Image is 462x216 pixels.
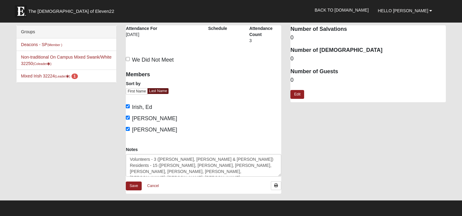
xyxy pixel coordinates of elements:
span: Hello [PERSON_NAME] [378,8,428,13]
span: We Did Not Meet [132,57,174,63]
div: 3 [249,38,281,48]
img: Eleven22 logo [15,5,27,17]
small: (Coleader ) [33,62,52,66]
dd: 0 [290,76,446,84]
dt: Number of [DEMOGRAPHIC_DATA] [290,46,446,54]
span: Irish, Ed [132,104,152,110]
textarea: Volunteers - 3 ([PERSON_NAME], [PERSON_NAME] & [PERSON_NAME]) Residents - 15 ([PERSON_NAME], [PER... [126,154,281,177]
input: Irish, Ed [126,104,130,108]
dt: Number of Guests [290,68,446,76]
dd: 0 [290,34,446,42]
h4: Members [126,71,199,78]
a: Non-traditional On Campus Mixed Swank/White 32250(Coleader) [21,55,111,66]
input: We Did Not Meet [126,57,130,61]
a: Cancel [143,181,163,191]
a: First Name [126,88,148,95]
label: Attendance Count [249,25,281,38]
span: [PERSON_NAME] [132,127,177,133]
a: Edit [290,90,304,99]
label: Schedule [208,25,227,31]
small: (Member ) [47,43,62,47]
span: number of pending members [71,74,78,79]
a: Last Name [147,88,169,94]
span: [PERSON_NAME] [132,115,177,121]
a: Save [126,182,142,190]
dd: 0 [290,55,446,63]
small: (Leader ) [55,74,70,78]
a: The [DEMOGRAPHIC_DATA] of Eleven22 [12,2,134,17]
label: Attendance For [126,25,157,31]
input: [PERSON_NAME] [126,116,130,120]
a: Print Attendance Roster [271,181,281,190]
a: Back to [DOMAIN_NAME] [310,2,373,18]
span: The [DEMOGRAPHIC_DATA] of Eleven22 [28,8,114,14]
div: [DATE] [126,31,158,42]
label: Notes [126,146,138,153]
div: Groups [16,26,116,38]
input: [PERSON_NAME] [126,127,130,131]
dt: Number of Salvations [290,25,446,33]
label: Sort by [126,81,140,87]
a: Mixed Irish 32224(Leader) 1 [21,74,78,78]
a: Hello [PERSON_NAME] [373,3,437,18]
a: Deacons - SP(Member ) [21,42,62,47]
